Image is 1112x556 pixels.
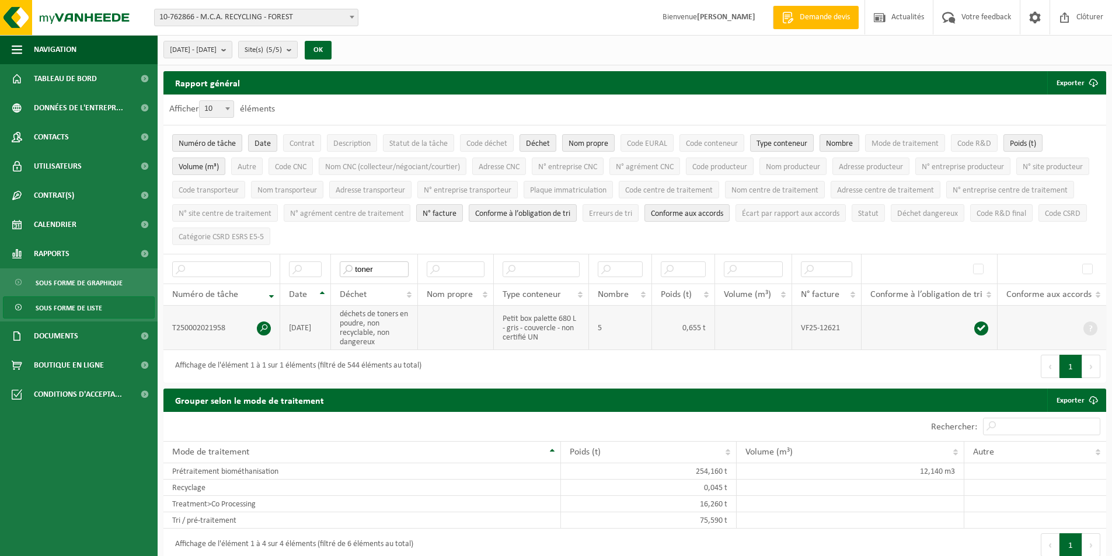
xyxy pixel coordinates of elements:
span: Plaque immatriculation [530,186,606,195]
span: Conditions d'accepta... [34,380,122,409]
button: Code déchetCode déchet: Activate to sort [460,134,514,152]
button: Plaque immatriculationPlaque immatriculation: Activate to sort [524,181,613,198]
span: Écart par rapport aux accords [742,209,839,218]
button: Nom centre de traitementNom centre de traitement: Activate to sort [725,181,825,198]
button: Nom transporteurNom transporteur: Activate to sort [251,181,323,198]
button: Type conteneurType conteneur: Activate to sort [750,134,814,152]
span: N° agrément centre de traitement [290,209,404,218]
span: Rapports [34,239,69,268]
span: 10 [200,101,233,117]
span: Autre [973,447,994,457]
td: 5 [589,306,652,350]
span: Nom propre [427,290,473,299]
span: 10 [199,100,234,118]
button: Statut de la tâcheStatut de la tâche: Activate to sort [383,134,454,152]
button: N° entreprise producteurN° entreprise producteur: Activate to sort [915,158,1010,175]
span: Boutique en ligne [34,351,104,380]
button: N° site centre de traitementN° site centre de traitement: Activate to sort [172,204,278,222]
button: Adresse transporteurAdresse transporteur: Activate to sort [329,181,412,198]
button: Adresse centre de traitementAdresse centre de traitement: Activate to sort [831,181,940,198]
button: Code centre de traitementCode centre de traitement: Activate to sort [619,181,719,198]
button: Code EURALCode EURAL: Activate to sort [621,134,674,152]
a: Sous forme de liste [3,296,155,319]
span: N° entreprise transporteur [424,186,511,195]
span: Code CNC [275,163,306,172]
span: Sous forme de graphique [36,272,123,294]
span: Numéro de tâche [179,139,236,148]
span: Nom transporteur [257,186,317,195]
button: Numéro de tâcheNuméro de tâche: Activate to remove sorting [172,134,242,152]
td: Prétraitement biométhanisation [163,463,561,480]
span: Volume (m³) [745,447,793,457]
span: N° site centre de traitement [179,209,271,218]
td: Recyclage [163,480,561,496]
span: Navigation [34,35,76,64]
span: [DATE] - [DATE] [170,41,217,59]
span: 10-762866 - M.C.A. RECYCLING - FOREST [154,9,358,26]
span: Conforme aux accords [651,209,723,218]
button: Code R&D finalCode R&amp;D final: Activate to sort [970,204,1033,222]
span: Demande devis [797,12,853,23]
span: Adresse centre de traitement [837,186,934,195]
h2: Rapport général [163,71,252,95]
span: Adresse CNC [479,163,520,172]
span: Tableau de bord [34,64,97,93]
span: Code producteur [692,163,747,172]
span: Déchet [340,290,367,299]
button: Code CNCCode CNC: Activate to sort [269,158,313,175]
span: Catégorie CSRD ESRS E5-5 [179,233,264,242]
span: Conforme à l’obligation de tri [870,290,982,299]
button: N° site producteurN° site producteur : Activate to sort [1016,158,1089,175]
a: Sous forme de graphique [3,271,155,293]
a: Exporter [1047,389,1105,412]
button: Catégorie CSRD ESRS E5-5Catégorie CSRD ESRS E5-5: Activate to sort [172,228,270,245]
button: N° agrément centre de traitementN° agrément centre de traitement: Activate to sort [284,204,410,222]
span: 10-762866 - M.C.A. RECYCLING - FOREST [155,9,358,26]
button: DéchetDéchet: Activate to sort [520,134,556,152]
button: DateDate: Activate to sort [248,134,277,152]
button: Site(s)(5/5) [238,41,298,58]
span: Nom propre [569,139,608,148]
span: Autre [238,163,256,172]
button: Volume (m³)Volume (m³): Activate to sort [172,158,225,175]
span: Contacts [34,123,69,152]
button: N° agrément CNCN° agrément CNC: Activate to sort [609,158,680,175]
span: Nombre [598,290,629,299]
span: Conforme à l’obligation de tri [475,209,570,218]
button: Adresse producteurAdresse producteur: Activate to sort [832,158,909,175]
button: Déchet dangereux : Activate to sort [891,204,964,222]
span: Contrat(s) [34,181,74,210]
button: Code conteneurCode conteneur: Activate to sort [679,134,744,152]
span: Code conteneur [686,139,738,148]
span: Date [255,139,271,148]
button: Nom propreNom propre: Activate to sort [562,134,615,152]
button: N° entreprise transporteurN° entreprise transporteur: Activate to sort [417,181,518,198]
button: Code CSRDCode CSRD: Activate to sort [1038,204,1087,222]
span: N° facture [801,290,839,299]
span: Type conteneur [757,139,807,148]
button: Next [1082,355,1100,378]
div: Affichage de l'élément 1 à 1 sur 1 éléments (filtré de 544 éléments au total) [169,356,421,377]
td: 0,045 t [561,480,737,496]
button: N° factureN° facture: Activate to sort [416,204,463,222]
span: Code EURAL [627,139,667,148]
span: Documents [34,321,78,351]
span: Calendrier [34,210,76,239]
span: Données de l'entrepr... [34,93,123,123]
td: 254,160 t [561,463,737,480]
span: Poids (t) [1010,139,1036,148]
span: N° entreprise centre de traitement [953,186,1068,195]
label: Rechercher: [931,422,977,432]
button: 1 [1059,355,1082,378]
button: StatutStatut: Activate to sort [852,204,885,222]
td: 12,140 m3 [737,463,964,480]
button: Écart par rapport aux accordsÉcart par rapport aux accords: Activate to sort [735,204,846,222]
button: OK [305,41,332,60]
button: Poids (t)Poids (t): Activate to sort [1003,134,1043,152]
td: déchets de toners en poudre, non recyclable, non dangereux [331,306,417,350]
span: Erreurs de tri [589,209,632,218]
div: Affichage de l'élément 1 à 4 sur 4 éléments (filtré de 6 éléments au total) [169,534,413,555]
button: NombreNombre: Activate to sort [820,134,859,152]
span: Code R&D [957,139,991,148]
td: Petit box palette 680 L - gris - couvercle - non certifié UN [494,306,589,350]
